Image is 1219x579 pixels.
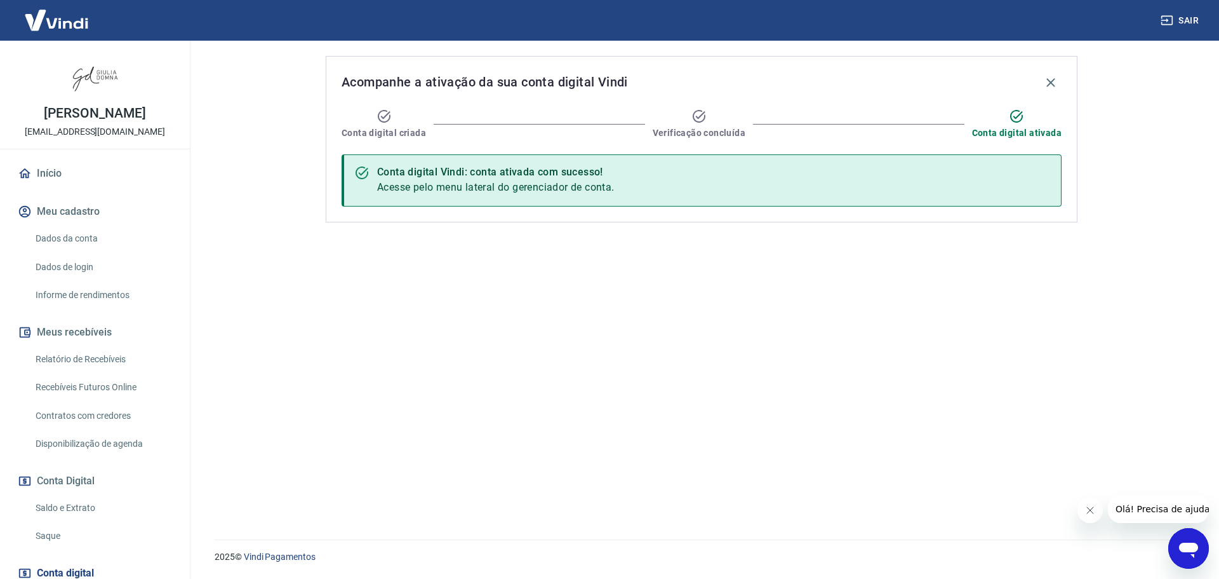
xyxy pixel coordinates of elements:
[342,126,426,139] span: Conta digital criada
[30,282,175,308] a: Informe de rendimentos
[972,126,1062,139] span: Conta digital ativada
[377,181,615,193] span: Acesse pelo menu lateral do gerenciador de conta.
[30,403,175,429] a: Contratos com credores
[15,318,175,346] button: Meus recebíveis
[30,495,175,521] a: Saldo e Extrato
[15,198,175,226] button: Meu cadastro
[70,51,121,102] img: 11efcaa0-b592-4158-bf44-3e3a1f4dab66.jpeg
[342,72,628,92] span: Acompanhe a ativação da sua conta digital Vindi
[1108,495,1209,523] iframe: Mensagem da empresa
[15,467,175,495] button: Conta Digital
[1077,498,1103,523] iframe: Fechar mensagem
[30,374,175,400] a: Recebíveis Futuros Online
[30,226,175,252] a: Dados da conta
[30,346,175,372] a: Relatório de Recebíveis
[44,107,145,120] p: [PERSON_NAME]
[377,165,615,180] div: Conta digital Vindi: conta ativada com sucesso!
[30,431,175,457] a: Disponibilização de agenda
[244,552,316,562] a: Vindi Pagamentos
[15,160,175,187] a: Início
[25,125,165,139] p: [EMAIL_ADDRESS][DOMAIN_NAME]
[8,9,107,19] span: Olá! Precisa de ajuda?
[15,1,98,39] img: Vindi
[653,126,745,139] span: Verificação concluída
[1158,9,1204,32] button: Sair
[30,523,175,549] a: Saque
[30,254,175,280] a: Dados de login
[1168,528,1209,569] iframe: Botão para abrir a janela de mensagens
[215,550,1189,564] p: 2025 ©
